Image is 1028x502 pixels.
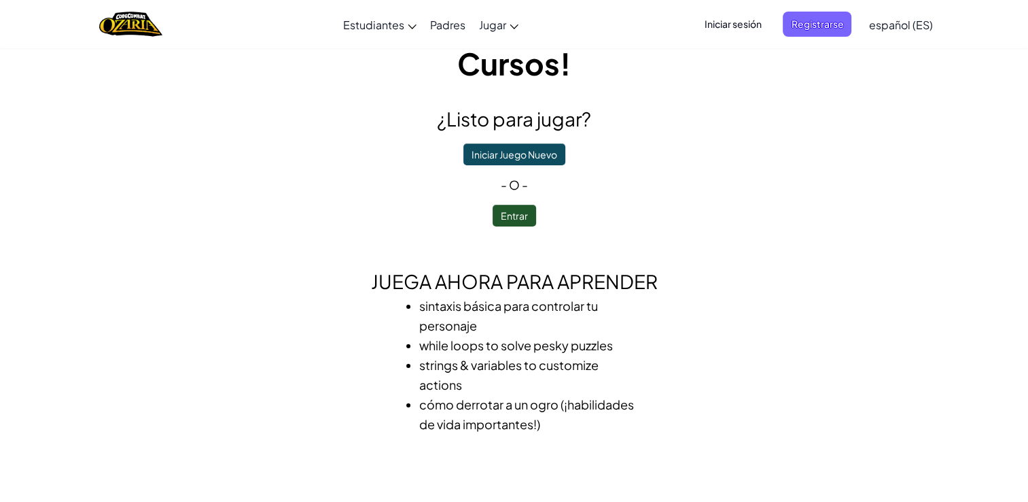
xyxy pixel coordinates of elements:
button: Entrar [493,205,536,227]
a: Estudiantes [336,6,423,43]
li: strings & variables to customize actions [419,355,637,395]
li: sintaxis básica para controlar tu personaje [419,296,637,335]
button: Iniciar Juego Nuevo [463,144,565,165]
button: Registrarse [783,12,851,37]
button: Iniciar sesión [696,12,769,37]
a: Padres [423,6,472,43]
h2: ¿Listo para jugar? [270,105,759,133]
a: Jugar [472,6,525,43]
span: - [520,177,528,193]
img: Home [99,10,162,38]
span: Jugar [479,18,506,32]
span: o [509,177,520,193]
li: while loops to solve pesky puzzles [419,335,637,355]
li: cómo derrotar a un ogro (¡habilidades de vida importantes!) [419,395,637,434]
a: español (ES) [862,6,939,43]
span: Estudiantes [343,18,404,32]
span: español (ES) [868,18,932,32]
a: Ozaria by CodeCombat logo [99,10,162,38]
span: - [501,177,509,193]
h2: Juega ahora para aprender [270,267,759,296]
